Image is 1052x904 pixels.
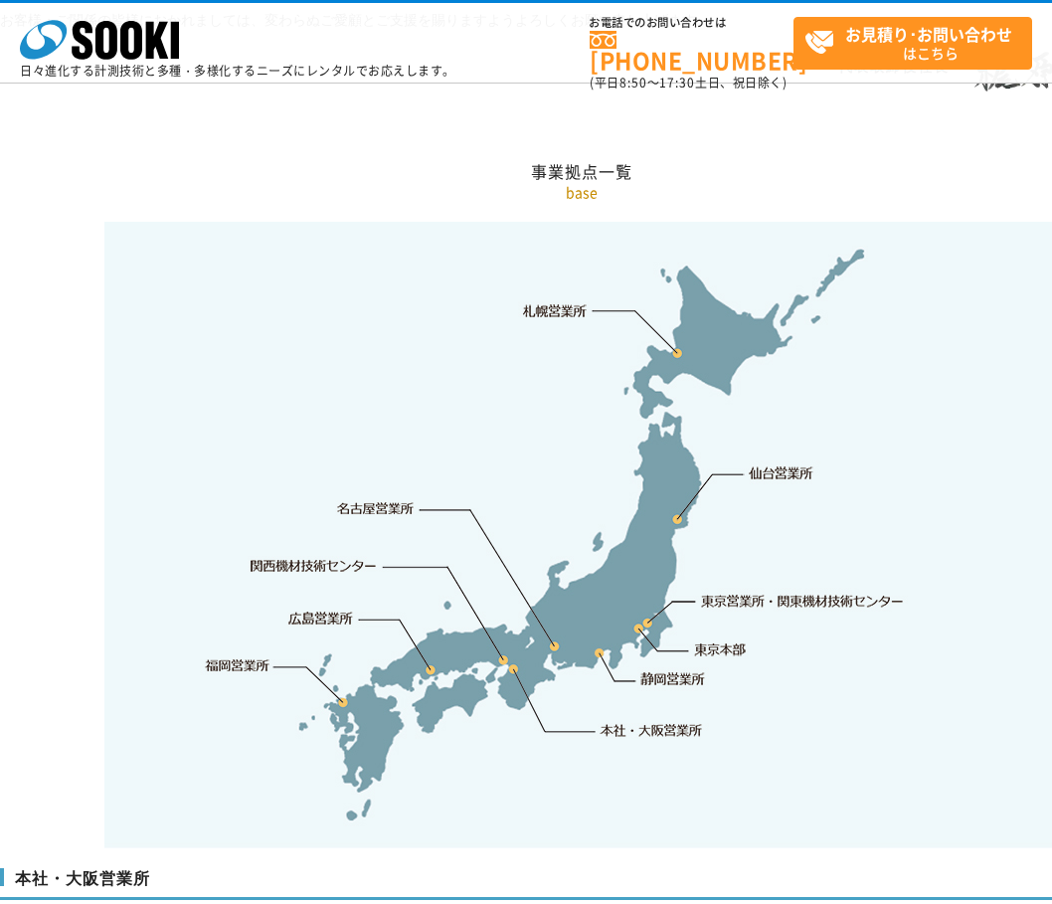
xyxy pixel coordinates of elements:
[659,74,695,91] span: 17:30
[20,65,455,77] p: 日々進化する計測技術と多種・多様化するニーズにレンタルでお応えします。
[640,669,705,689] a: 静岡営業所
[599,720,703,740] a: 本社・大阪営業所
[619,74,647,91] span: 8:50
[695,640,747,660] a: 東京本部
[804,18,1031,68] span: はこちら
[523,300,588,320] a: 札幌営業所
[702,591,906,611] a: 東京営業所・関東機材技術センター
[845,22,1012,46] strong: お見積り･お問い合わせ
[793,17,1032,70] a: お見積り･お問い合わせはこちら
[590,17,793,29] span: お電話でのお問い合わせは
[251,556,377,576] a: 関西機材技術センター
[205,655,269,675] a: 福岡営業所
[590,74,787,91] span: (平日 ～ 土日、祝日除く)
[749,463,813,483] a: 仙台営業所
[337,499,415,519] a: 名古屋営業所
[590,31,793,72] a: [PHONE_NUMBER]
[289,608,354,628] a: 広島営業所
